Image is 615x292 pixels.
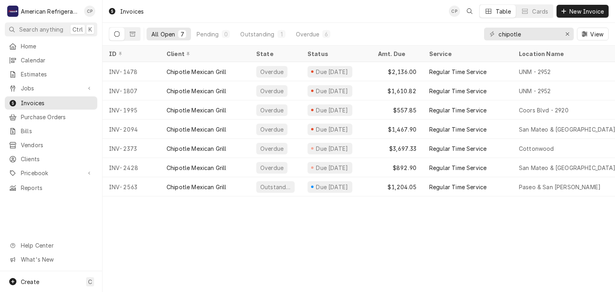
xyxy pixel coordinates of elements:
[372,139,423,158] div: $3,697.33
[315,183,349,191] div: Due [DATE]
[102,158,160,177] div: INV-2428
[429,164,486,172] div: Regular Time Service
[256,50,295,58] div: State
[19,25,63,34] span: Search anything
[167,68,227,76] div: Chipotle Mexican Grill
[21,99,93,107] span: Invoices
[449,6,460,17] div: CP
[577,28,609,40] button: View
[102,62,160,81] div: INV-1478
[102,177,160,196] div: INV-2563
[167,87,227,95] div: Chipotle Mexican Grill
[519,144,554,153] div: Cottonwood
[315,68,349,76] div: Due [DATE]
[21,84,81,92] span: Jobs
[259,183,291,191] div: Outstanding
[324,30,329,38] div: 6
[5,96,97,110] a: Invoices
[372,62,423,81] div: $2,136.00
[307,50,364,58] div: Status
[21,155,93,163] span: Clients
[519,68,551,76] div: UNM - 2952
[429,50,504,58] div: Service
[5,152,97,166] a: Clients
[109,50,152,58] div: ID
[7,6,18,17] div: A
[102,100,160,120] div: INV-1995
[259,164,284,172] div: Overdue
[21,278,39,285] span: Create
[167,183,227,191] div: Chipotle Mexican Grill
[5,22,97,36] button: Search anythingCtrlK
[568,7,605,16] span: New Invoice
[498,28,559,40] input: Keyword search
[519,106,569,114] div: Coors Blvd - 2920
[5,124,97,138] a: Bills
[532,7,548,16] div: Cards
[5,166,97,180] a: Go to Pricebook
[21,42,93,50] span: Home
[5,54,97,67] a: Calendar
[151,30,175,38] div: All Open
[372,158,423,177] div: $892.90
[5,40,97,53] a: Home
[197,30,219,38] div: Pending
[167,144,227,153] div: Chipotle Mexican Grill
[259,106,284,114] div: Overdue
[519,87,551,95] div: UNM - 2952
[372,100,423,120] div: $557.85
[259,125,284,134] div: Overdue
[519,183,601,191] div: Paseo & San [PERSON_NAME]
[315,164,349,172] div: Due [DATE]
[296,30,319,38] div: Overdue
[240,30,274,38] div: Outstanding
[315,87,349,95] div: Due [DATE]
[429,106,486,114] div: Regular Time Service
[429,183,486,191] div: Regular Time Service
[429,144,486,153] div: Regular Time Service
[21,255,92,264] span: What's New
[102,81,160,100] div: INV-1807
[429,87,486,95] div: Regular Time Service
[21,184,93,192] span: Reports
[21,7,80,16] div: American Refrigeration LLC
[7,6,18,17] div: American Refrigeration LLC's Avatar
[557,5,609,18] button: New Invoice
[496,7,511,16] div: Table
[88,25,92,34] span: K
[5,68,97,81] a: Estimates
[259,68,284,76] div: Overdue
[5,253,97,266] a: Go to What's New
[449,6,460,17] div: Cordel Pyle's Avatar
[561,28,574,40] button: Erase input
[5,138,97,152] a: Vendors
[429,125,486,134] div: Regular Time Service
[315,144,349,153] div: Due [DATE]
[5,239,97,252] a: Go to Help Center
[279,30,284,38] div: 1
[167,125,227,134] div: Chipotle Mexican Grill
[84,6,95,17] div: Cordel Pyle's Avatar
[72,25,83,34] span: Ctrl
[167,106,227,114] div: Chipotle Mexican Grill
[315,125,349,134] div: Due [DATE]
[167,50,242,58] div: Client
[372,81,423,100] div: $1,610.82
[21,169,81,177] span: Pricebook
[180,30,185,38] div: 7
[21,113,93,121] span: Purchase Orders
[21,241,92,250] span: Help Center
[84,6,95,17] div: CP
[5,110,97,124] a: Purchase Orders
[21,127,93,135] span: Bills
[378,50,415,58] div: Amt. Due
[259,87,284,95] div: Overdue
[259,144,284,153] div: Overdue
[372,177,423,196] div: $1,204.05
[102,139,160,158] div: INV-2373
[102,120,160,139] div: INV-2094
[372,120,423,139] div: $1,467.90
[223,30,228,38] div: 0
[21,56,93,64] span: Calendar
[315,106,349,114] div: Due [DATE]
